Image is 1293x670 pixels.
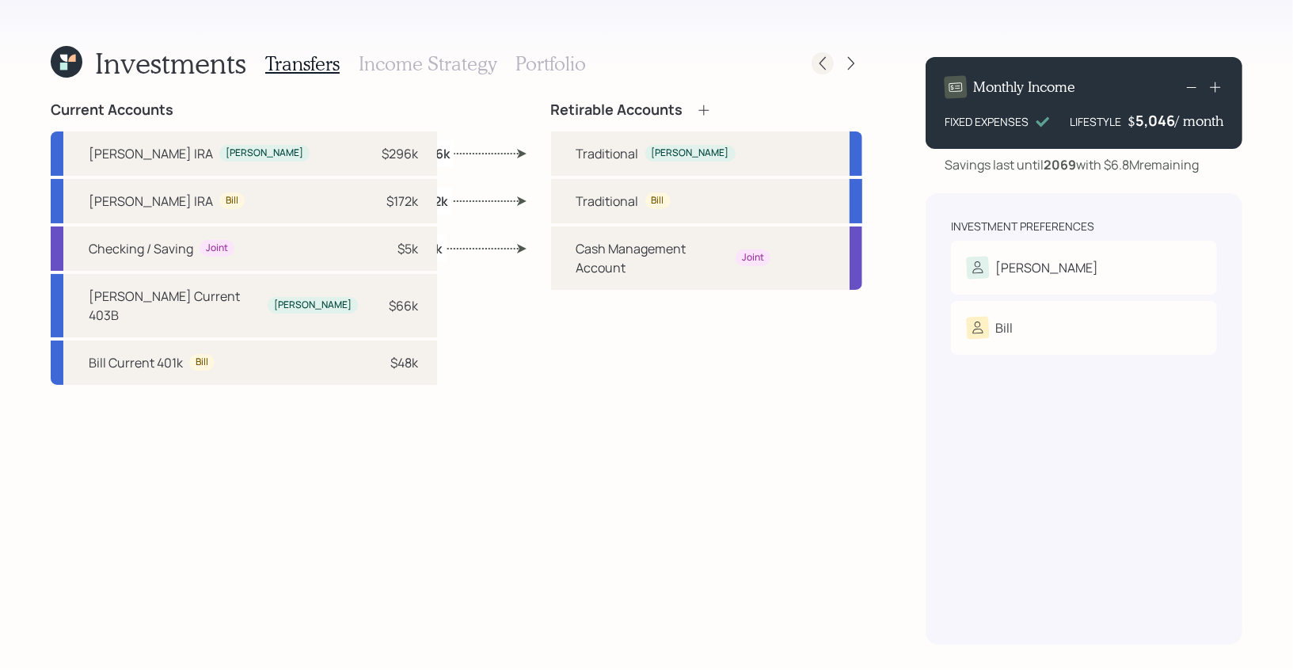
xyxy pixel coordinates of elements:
[1128,112,1135,130] h4: $
[95,46,246,80] h1: Investments
[995,258,1098,277] div: [PERSON_NAME]
[382,144,418,163] div: $296k
[196,356,208,369] div: Bill
[89,192,213,211] div: [PERSON_NAME] IRA
[576,144,639,163] div: Traditional
[89,353,183,372] div: Bill Current 401k
[265,52,340,75] h3: Transfers
[51,101,173,119] h4: Current Accounts
[1070,113,1121,130] div: LIFESTYLE
[89,144,213,163] div: [PERSON_NAME] IRA
[226,194,238,207] div: Bill
[386,192,418,211] div: $172k
[1175,112,1223,130] h4: / month
[226,147,303,160] div: [PERSON_NAME]
[359,52,496,75] h3: Income Strategy
[742,251,764,265] div: Joint
[973,78,1075,96] h4: Monthly Income
[274,299,352,312] div: [PERSON_NAME]
[515,52,586,75] h3: Portfolio
[945,155,1199,174] div: Savings last until with $6.8M remaining
[390,353,418,372] div: $48k
[1044,156,1076,173] b: 2069
[551,101,683,119] h4: Retirable Accounts
[576,239,729,277] div: Cash Management Account
[397,239,418,258] div: $5k
[206,242,228,255] div: Joint
[995,318,1013,337] div: Bill
[1135,111,1175,130] div: 5,046
[951,219,1094,234] div: Investment Preferences
[89,287,261,325] div: [PERSON_NAME] Current 403B
[89,239,193,258] div: Checking / Saving
[389,296,418,315] div: $66k
[652,147,729,160] div: [PERSON_NAME]
[576,192,639,211] div: Traditional
[945,113,1029,130] div: FIXED EXPENSES
[652,194,664,207] div: Bill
